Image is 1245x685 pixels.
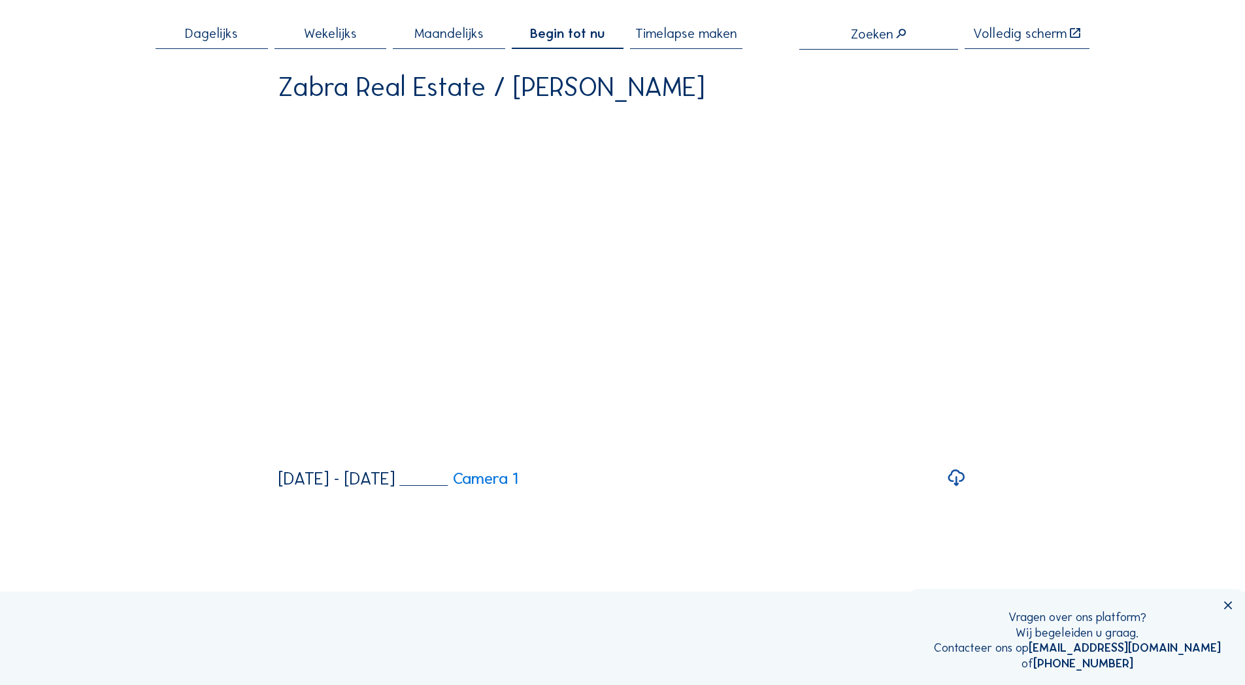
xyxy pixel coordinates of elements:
[414,27,484,40] span: Maandelijks
[304,27,357,40] span: Wekelijks
[934,641,1221,656] div: Contacteer ons op
[1029,641,1221,655] a: [EMAIL_ADDRESS][DOMAIN_NAME]
[278,74,705,101] div: Zabra Real Estate / [PERSON_NAME]
[185,27,238,40] span: Dagelijks
[278,470,395,488] div: [DATE] - [DATE]
[934,656,1221,672] div: of
[530,27,605,40] span: Begin tot nu
[934,626,1221,641] div: Wij begeleiden u graag.
[973,27,1067,40] div: Volledig scherm
[278,112,967,456] video: Your browser does not support the video tag.
[1033,656,1133,671] a: [PHONE_NUMBER]
[399,471,518,487] a: Camera 1
[635,27,737,40] span: Timelapse maken
[934,610,1221,626] div: Vragen over ons platform?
